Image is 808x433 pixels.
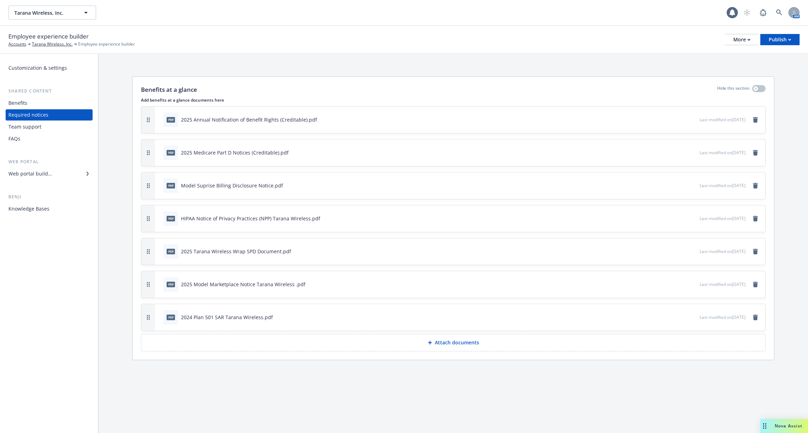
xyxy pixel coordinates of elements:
[141,85,197,94] p: Benefits at a glance
[181,314,273,321] div: 2024 Plan 501 SAR Tarana Wireless.pdf
[679,215,685,222] button: download file
[8,121,41,132] div: Team support
[760,34,800,45] button: Publish
[14,9,75,16] span: Tarana Wireless, Inc.
[78,41,135,47] span: Employee experience builder
[691,215,697,222] button: preview file
[167,315,175,320] span: pdf
[700,281,746,287] span: Last modified on [DATE]
[8,32,89,41] span: Employee experience builder
[167,216,175,221] span: pdf
[141,97,766,103] p: Add benefits at a glance documents here
[700,117,746,123] span: Last modified on [DATE]
[6,133,93,144] a: FAQs
[181,182,283,189] div: Model Suprise Billing Disclosure Notice.pdf
[733,34,750,45] div: More
[751,214,760,223] a: remove
[167,117,175,122] span: pdf
[6,168,93,179] a: Web portal builder
[679,116,685,123] button: download file
[6,62,93,74] a: Customization & settings
[181,116,317,123] div: 2025 Annual Notification of Benefit Rights (Creditable).pdf
[751,247,760,256] a: remove
[8,203,49,214] div: Knowledge Bases
[181,215,320,222] div: HIPAA Notice of Privacy Practices (NPP) Tarana Wireless.pdf
[679,182,685,189] button: download file
[6,97,93,109] a: Benefits
[8,133,20,144] div: FAQs
[691,314,697,321] button: preview file
[772,6,786,20] a: Search
[691,248,697,255] button: preview file
[700,248,746,254] span: Last modified on [DATE]
[167,183,175,188] span: pdf
[181,149,289,156] div: 2025 Medicare Part D Notices (Creditable).pdf
[769,34,791,45] div: Publish
[760,419,808,433] button: Nova Assist
[691,149,697,156] button: preview file
[751,149,760,157] a: remove
[760,419,769,433] div: Drag to move
[6,121,93,132] a: Team support
[717,85,749,94] p: Hide this section
[740,6,754,20] a: Start snowing
[775,423,802,429] span: Nova Assist
[751,116,760,124] a: remove
[6,203,93,214] a: Knowledge Bases
[751,313,760,322] a: remove
[751,181,760,190] a: remove
[167,150,175,155] span: pdf
[691,281,697,288] button: preview file
[181,248,291,255] div: 2025 Tarana Wireless Wrap SPD Document.pdf
[700,183,746,188] span: Last modified on [DATE]
[6,193,93,200] div: Benji
[6,158,93,165] div: Web portal
[8,168,52,179] div: Web portal builder
[435,339,479,346] p: Attach documents
[679,149,685,156] button: download file
[6,88,93,95] div: Shared content
[679,248,685,255] button: download file
[700,150,746,156] span: Last modified on [DATE]
[32,41,73,47] a: Tarana Wireless, Inc.
[679,281,685,288] button: download file
[691,182,697,189] button: preview file
[181,281,305,288] div: 2025 Model Marketplace Notice Tarana Wireless .pdf
[700,215,746,221] span: Last modified on [DATE]
[8,6,96,20] button: Tarana Wireless, Inc.
[679,314,685,321] button: download file
[691,116,697,123] button: preview file
[167,282,175,287] span: pdf
[6,109,93,121] a: Required notices
[751,280,760,289] a: remove
[725,34,759,45] button: More
[8,62,67,74] div: Customization & settings
[141,334,766,351] button: Attach documents
[700,314,746,320] span: Last modified on [DATE]
[756,6,770,20] a: Report a Bug
[8,109,48,121] div: Required notices
[8,97,27,109] div: Benefits
[167,249,175,254] span: pdf
[8,41,26,47] a: Accounts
